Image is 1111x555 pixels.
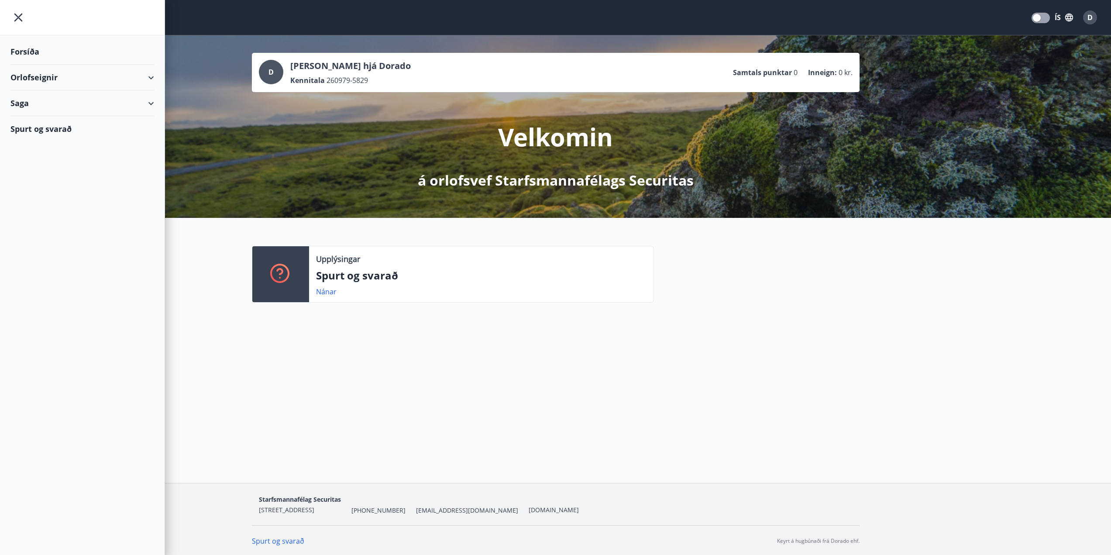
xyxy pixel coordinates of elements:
[316,253,360,265] p: Upplýsingar
[351,506,406,515] span: [PHONE_NUMBER]
[416,506,518,515] span: [EMAIL_ADDRESS][DOMAIN_NAME]
[259,495,341,503] span: Starfsmannafélag Securitas
[290,60,411,72] p: [PERSON_NAME] hjá Dorado
[316,287,337,296] a: Nánar
[529,506,579,514] a: [DOMAIN_NAME]
[1080,7,1101,28] button: D
[10,116,154,141] div: Spurt og svarað
[252,536,304,546] a: Spurt og svarað
[839,68,853,77] span: 0 kr.
[268,67,274,77] span: D
[10,10,26,25] button: menu
[290,76,325,85] p: Kennitala
[808,68,837,77] p: Inneign :
[1087,13,1093,22] span: D
[316,268,646,283] p: Spurt og svarað
[10,39,154,65] div: Forsíða
[10,65,154,90] div: Orlofseignir
[1033,14,1041,22] span: Translations Mode
[794,68,798,77] span: 0
[777,537,860,545] p: Keyrt á hugbúnaði frá Dorado ehf.
[327,76,368,85] span: 260979-5829
[1050,10,1078,25] button: ÍS
[418,171,694,190] p: á orlofsvef Starfsmannafélags Securitas
[733,68,792,77] p: Samtals punktar
[259,506,314,514] span: [STREET_ADDRESS]
[10,90,154,116] div: Saga
[498,120,613,153] p: Velkomin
